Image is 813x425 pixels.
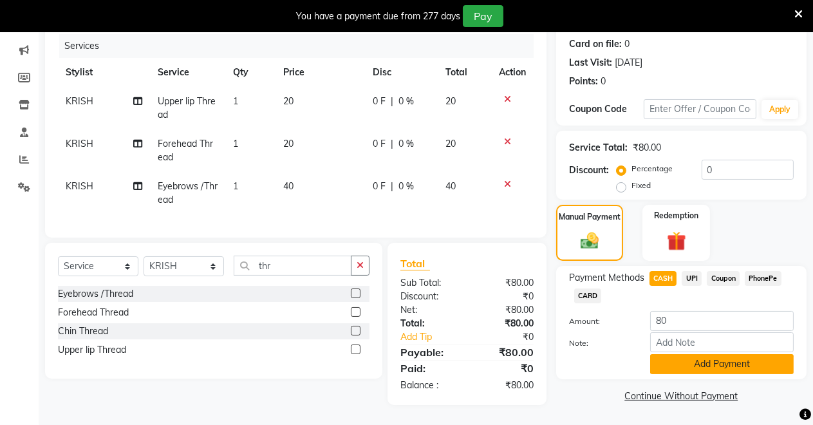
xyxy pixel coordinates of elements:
[650,311,794,331] input: Amount
[373,180,386,193] span: 0 F
[654,210,698,222] label: Redemption
[283,138,294,149] span: 20
[398,137,414,151] span: 0 %
[467,303,543,317] div: ₹80.00
[569,102,644,116] div: Coupon Code
[58,287,133,301] div: Eyebrows /Thread
[575,231,604,251] img: _cash.svg
[58,325,108,338] div: Chin Thread
[745,271,781,286] span: PhonePe
[480,330,543,344] div: ₹0
[158,180,218,205] span: Eyebrows /Thread
[391,379,467,392] div: Balance :
[391,345,467,360] div: Payable:
[398,180,414,193] span: 0 %
[569,37,622,51] div: Card on file:
[467,345,543,360] div: ₹80.00
[601,75,606,88] div: 0
[624,37,630,51] div: 0
[569,75,598,88] div: Points:
[283,180,294,192] span: 40
[59,34,543,58] div: Services
[467,379,543,392] div: ₹80.00
[391,317,467,330] div: Total:
[66,138,93,149] span: KRISH
[66,95,93,107] span: KRISH
[644,99,756,119] input: Enter Offer / Coupon Code
[467,361,543,376] div: ₹0
[649,271,677,286] span: CASH
[158,138,213,163] span: Forehead Thread
[631,180,651,191] label: Fixed
[631,163,673,175] label: Percentage
[283,95,294,107] span: 20
[615,56,642,70] div: [DATE]
[650,354,794,374] button: Add Payment
[373,137,386,151] span: 0 F
[276,58,365,87] th: Price
[58,306,129,319] div: Forehead Thread
[400,257,430,270] span: Total
[762,100,798,119] button: Apply
[233,138,238,149] span: 1
[391,303,467,317] div: Net:
[569,56,612,70] div: Last Visit:
[158,95,216,120] span: Upper lip Thread
[559,337,640,349] label: Note:
[391,95,393,108] span: |
[233,95,238,107] span: 1
[446,95,456,107] span: 20
[391,276,467,290] div: Sub Total:
[150,58,225,87] th: Service
[66,180,93,192] span: KRISH
[559,211,621,223] label: Manual Payment
[707,271,740,286] span: Coupon
[467,317,543,330] div: ₹80.00
[661,229,693,253] img: _gift.svg
[682,271,702,286] span: UPI
[569,164,609,177] div: Discount:
[559,316,640,327] label: Amount:
[569,271,644,285] span: Payment Methods
[491,58,534,87] th: Action
[446,180,456,192] span: 40
[633,141,661,155] div: ₹80.00
[446,138,456,149] span: 20
[650,332,794,352] input: Add Note
[391,180,393,193] span: |
[569,141,628,155] div: Service Total:
[391,290,467,303] div: Discount:
[225,58,276,87] th: Qty
[574,288,602,303] span: CARD
[391,361,467,376] div: Paid:
[391,137,393,151] span: |
[398,95,414,108] span: 0 %
[559,390,804,403] a: Continue Without Payment
[438,58,491,87] th: Total
[58,343,126,357] div: Upper lip Thread
[373,95,386,108] span: 0 F
[58,58,150,87] th: Stylist
[365,58,438,87] th: Disc
[296,10,460,23] div: You have a payment due from 277 days
[234,256,351,276] input: Search or Scan
[463,5,503,27] button: Pay
[233,180,238,192] span: 1
[467,290,543,303] div: ₹0
[391,330,480,344] a: Add Tip
[467,276,543,290] div: ₹80.00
